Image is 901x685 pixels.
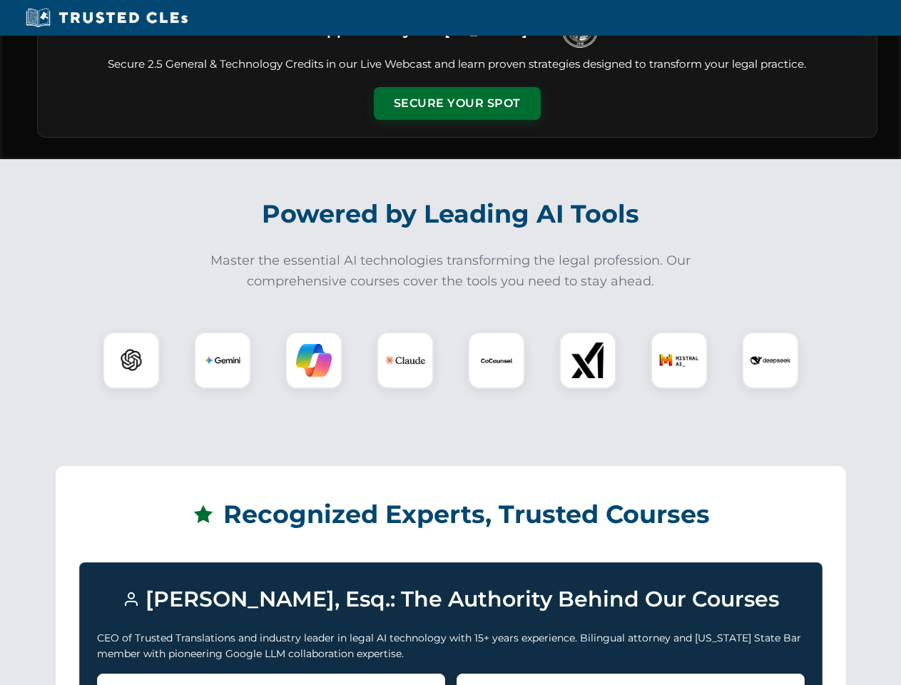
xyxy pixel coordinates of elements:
[651,332,708,389] div: Mistral AI
[103,332,160,389] div: ChatGPT
[377,332,434,389] div: Claude
[385,340,425,380] img: Claude Logo
[55,56,860,73] p: Secure 2.5 General & Technology Credits in our Live Webcast and learn proven strategies designed ...
[742,332,799,389] div: DeepSeek
[296,342,332,378] img: Copilot Logo
[285,332,342,389] div: Copilot
[750,340,790,380] img: DeepSeek Logo
[21,7,192,29] img: Trusted CLEs
[201,250,701,292] p: Master the essential AI technologies transforming the legal profession. Our comprehensive courses...
[205,342,240,378] img: Gemini Logo
[111,340,152,381] img: ChatGPT Logo
[559,332,616,389] div: xAI
[570,342,606,378] img: xAI Logo
[468,332,525,389] div: CoCounsel
[194,332,251,389] div: Gemini
[97,630,805,662] p: CEO of Trusted Translations and industry leader in legal AI technology with 15+ years experience....
[79,489,823,539] h2: Recognized Experts, Trusted Courses
[56,189,846,239] h2: Powered by Leading AI Tools
[97,580,805,619] h3: [PERSON_NAME], Esq.: The Authority Behind Our Courses
[659,340,699,380] img: Mistral AI Logo
[374,87,541,120] button: Secure Your Spot
[479,342,514,378] img: CoCounsel Logo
